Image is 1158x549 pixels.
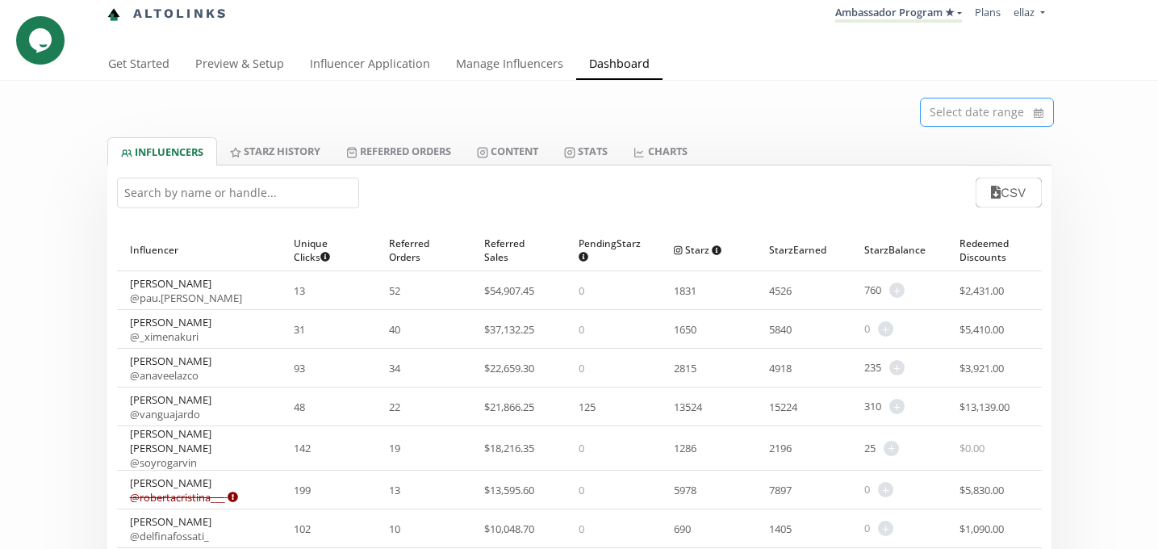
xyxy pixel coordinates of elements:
[769,229,838,270] div: Starz Earned
[389,441,400,455] span: 19
[464,137,551,165] a: Content
[389,361,400,375] span: 34
[130,354,211,383] div: [PERSON_NAME]
[674,441,696,455] span: 1286
[864,229,934,270] div: Starz Balance
[621,137,700,165] a: CHARTS
[389,229,458,270] div: Referred Orders
[889,360,905,375] span: +
[107,8,120,21] img: favicon-32x32.png
[130,276,242,305] div: [PERSON_NAME]
[389,322,400,337] span: 40
[117,178,359,208] input: Search by name or handle...
[484,522,534,536] span: $ 10,048.70
[130,514,211,543] div: [PERSON_NAME]
[959,229,1029,270] div: Redeemed Discounts
[551,137,621,165] a: Stats
[389,400,400,414] span: 22
[674,522,691,536] span: 690
[484,283,534,298] span: $ 54,907.45
[889,283,905,298] span: +
[130,291,242,305] a: @pau.[PERSON_NAME]
[579,322,584,337] span: 0
[130,329,199,344] a: @_ximenakuri
[217,137,333,165] a: Starz HISTORY
[769,483,792,497] span: 7897
[769,400,797,414] span: 15224
[864,441,876,456] span: 25
[674,400,702,414] span: 13524
[297,49,443,82] a: Influencer Application
[835,5,962,23] a: Ambassador Program ★
[884,441,899,456] span: +
[959,322,1004,337] span: $ 5,410.00
[769,322,792,337] span: 5840
[333,137,464,165] a: Referred Orders
[579,483,584,497] span: 0
[294,483,311,497] span: 199
[878,321,893,337] span: +
[130,315,211,344] div: [PERSON_NAME]
[864,360,881,375] span: 235
[864,283,881,298] span: 760
[484,229,554,270] div: Referred Sales
[579,400,596,414] span: 125
[130,407,200,421] a: @vanguajardo
[959,483,1004,497] span: $ 5,830.00
[484,322,534,337] span: $ 37,132.25
[579,283,584,298] span: 0
[130,529,209,543] a: @delfinafossati_
[130,229,269,270] div: Influencer
[769,361,792,375] span: 4918
[579,441,584,455] span: 0
[95,49,182,82] a: Get Started
[976,178,1041,207] button: CSV
[389,283,400,298] span: 52
[579,522,584,536] span: 0
[130,455,197,470] a: @soyrogarvin
[889,399,905,414] span: +
[107,137,217,166] a: INFLUENCERS
[130,368,199,383] a: @anaveelazco
[484,441,534,455] span: $ 18,216.35
[769,522,792,536] span: 1405
[1014,5,1044,23] a: ellaz
[769,441,792,455] span: 2196
[389,522,400,536] span: 10
[130,426,269,470] div: [PERSON_NAME] [PERSON_NAME]
[484,361,534,375] span: $ 22,659.30
[130,476,238,505] div: [PERSON_NAME]
[182,49,297,82] a: Preview & Setup
[864,321,870,337] span: 0
[294,322,305,337] span: 31
[878,521,893,536] span: +
[389,483,400,497] span: 13
[130,490,238,505] a: @robertacristina___
[294,237,350,264] span: Unique Clicks
[674,361,696,375] span: 2815
[959,441,985,455] span: $ 0.00
[16,16,68,65] iframe: chat widget
[443,49,576,82] a: Manage Influencers
[975,5,1001,19] a: Plans
[864,482,870,497] span: 0
[959,522,1004,536] span: $ 1,090.00
[1034,105,1043,121] svg: calendar
[294,361,305,375] span: 93
[579,361,584,375] span: 0
[484,400,534,414] span: $ 21,866.25
[959,361,1004,375] span: $ 3,921.00
[294,283,305,298] span: 13
[674,243,721,257] span: Starz
[864,399,881,414] span: 310
[107,1,228,27] a: Altolinks
[294,441,311,455] span: 142
[959,283,1004,298] span: $ 2,431.00
[864,521,870,536] span: 0
[1014,5,1035,19] span: ellaz
[674,483,696,497] span: 5978
[769,283,792,298] span: 4526
[674,322,696,337] span: 1650
[576,49,663,82] a: Dashboard
[579,237,641,264] span: Pending Starz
